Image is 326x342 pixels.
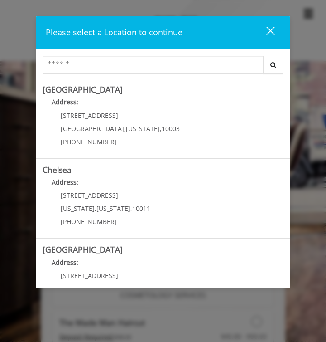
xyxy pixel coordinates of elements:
b: Address: [52,258,78,267]
b: Chelsea [43,164,72,175]
span: [STREET_ADDRESS] [61,111,118,120]
span: [GEOGRAPHIC_DATA] [61,124,124,133]
span: , [130,204,132,213]
div: Center Select [43,56,283,78]
b: [GEOGRAPHIC_DATA] [43,244,123,255]
span: Please select a Location to continue [46,27,182,38]
span: [PHONE_NUMBER] [61,137,117,146]
b: Address: [52,178,78,186]
b: [GEOGRAPHIC_DATA] [43,84,123,95]
span: , [160,124,162,133]
span: 10011 [132,204,150,213]
i: Search button [268,62,278,68]
input: Search Center [43,56,264,74]
span: [US_STATE] [61,204,95,213]
span: [US_STATE] [96,204,130,213]
b: Address: [52,98,78,106]
span: [STREET_ADDRESS] [61,191,118,200]
span: [STREET_ADDRESS] [61,271,118,280]
span: , [124,124,126,133]
span: [PHONE_NUMBER] [61,217,117,226]
span: , [95,204,96,213]
span: 10003 [162,124,180,133]
div: close dialog [256,26,274,39]
span: [US_STATE] [126,124,160,133]
button: close dialog [249,23,280,42]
